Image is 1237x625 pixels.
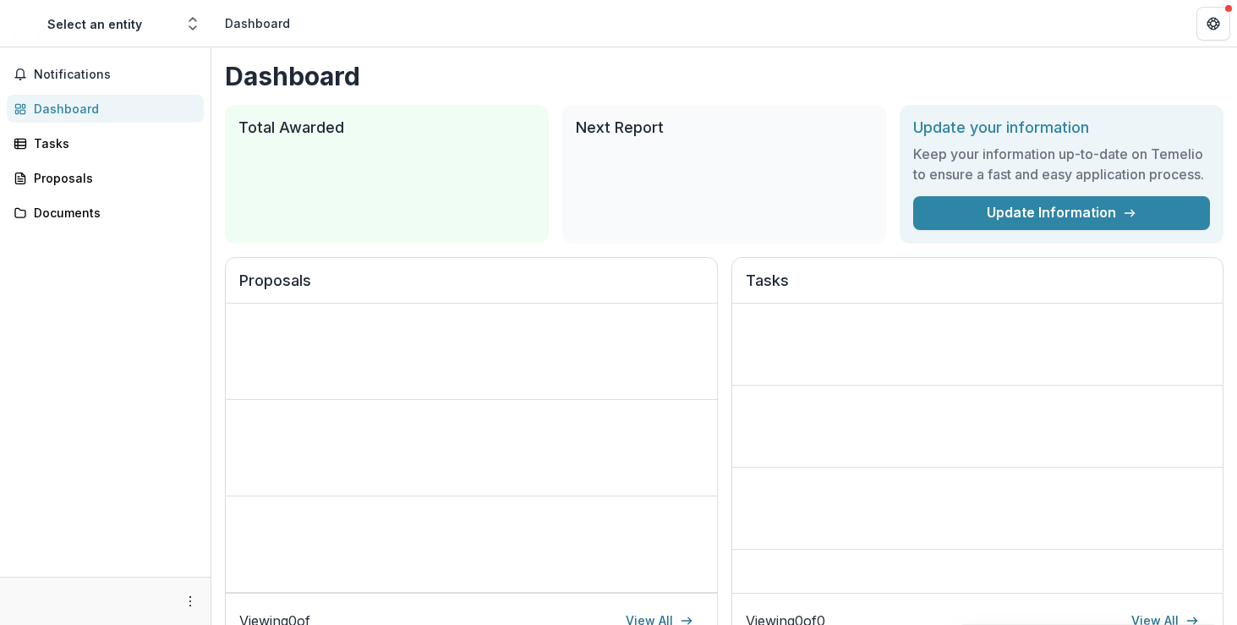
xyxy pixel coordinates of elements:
[34,169,190,187] div: Proposals
[180,591,200,611] button: More
[913,196,1210,230] a: Update Information
[7,95,204,123] a: Dashboard
[34,204,190,222] div: Documents
[181,7,205,41] button: Open entity switcher
[913,144,1210,184] h3: Keep your information up-to-date on Temelio to ensure a fast and easy application process.
[576,118,873,137] h2: Next Report
[34,134,190,152] div: Tasks
[746,271,1210,304] h2: Tasks
[239,271,703,304] h2: Proposals
[7,129,204,157] a: Tasks
[1196,7,1230,41] button: Get Help
[225,61,1223,91] h1: Dashboard
[238,118,535,137] h2: Total Awarded
[913,118,1210,137] h2: Update your information
[7,199,204,227] a: Documents
[7,164,204,192] a: Proposals
[34,68,197,82] span: Notifications
[47,15,142,33] div: Select an entity
[7,61,204,88] button: Notifications
[218,11,297,36] nav: breadcrumb
[225,14,290,32] div: Dashboard
[34,100,190,118] div: Dashboard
